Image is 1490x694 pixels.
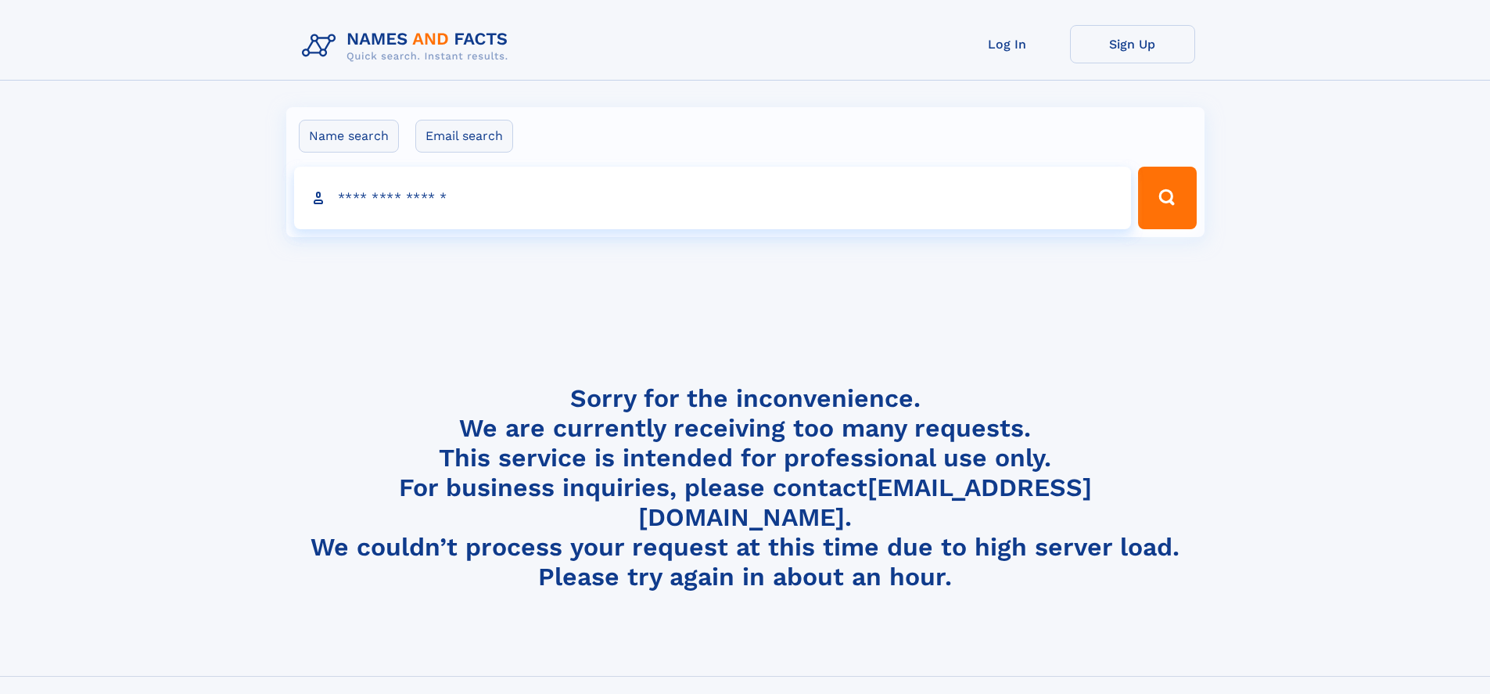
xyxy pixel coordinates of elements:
[294,167,1132,229] input: search input
[1138,167,1196,229] button: Search Button
[299,120,399,153] label: Name search
[296,383,1195,592] h4: Sorry for the inconvenience. We are currently receiving too many requests. This service is intend...
[638,473,1092,532] a: [EMAIL_ADDRESS][DOMAIN_NAME]
[415,120,513,153] label: Email search
[945,25,1070,63] a: Log In
[296,25,521,67] img: Logo Names and Facts
[1070,25,1195,63] a: Sign Up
